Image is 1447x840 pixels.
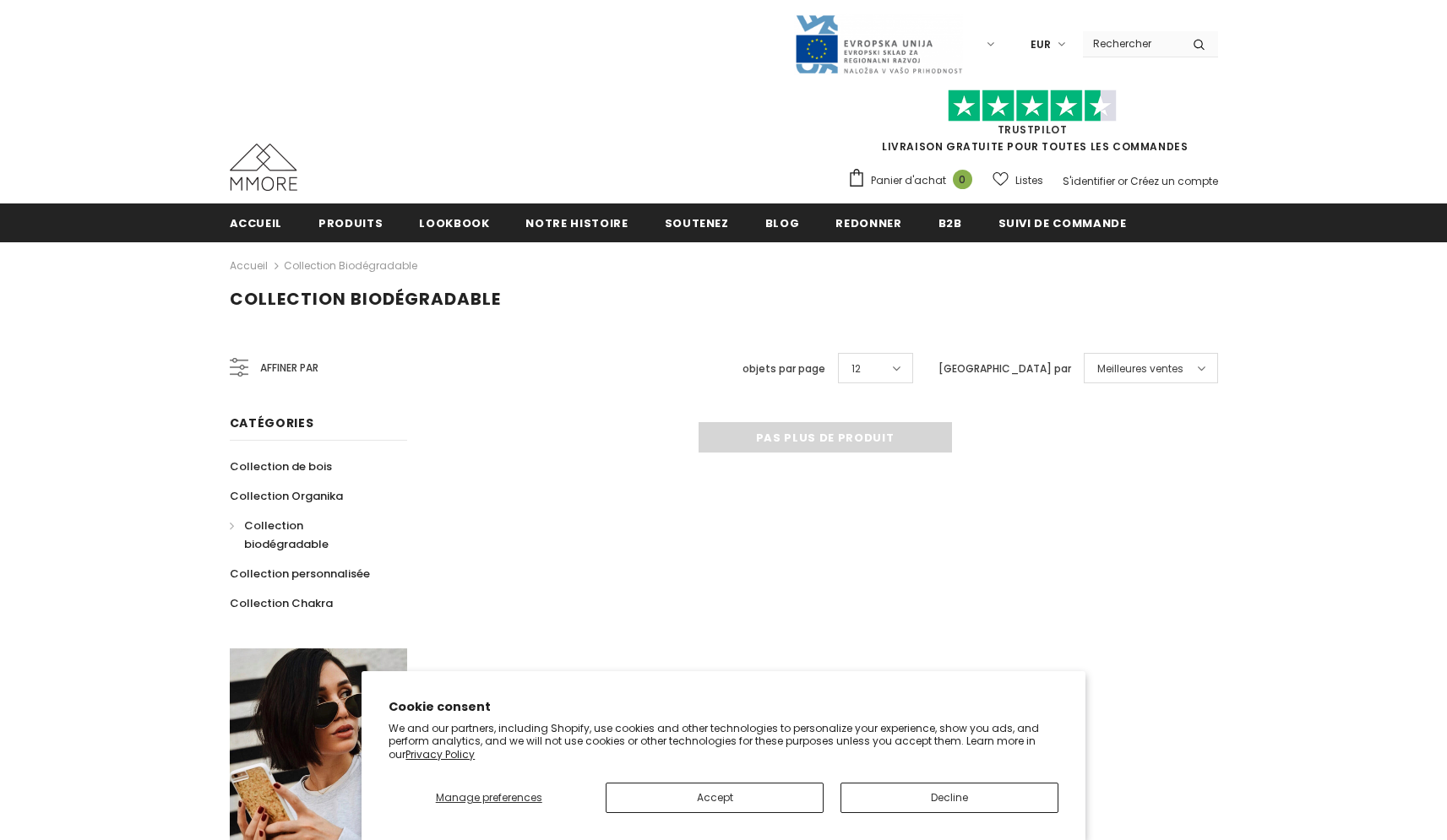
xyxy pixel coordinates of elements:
a: Collection biodégradable [230,511,389,559]
span: Produits [318,215,383,231]
span: Listes [1015,172,1043,189]
h2: Cookie consent [389,698,1058,716]
a: Listes [993,165,1043,195]
span: LIVRAISON GRATUITE POUR TOUTES LES COMMANDES [847,97,1218,154]
a: Blog [765,203,800,241]
a: B2B [938,203,962,241]
span: B2B [938,215,962,231]
a: Lookbook [419,203,489,241]
a: Panier d'achat 0 [847,168,981,193]
a: Collection de bois [230,452,332,481]
a: Privacy Policy [405,747,475,761]
span: Blog [765,215,800,231]
a: Accueil [230,203,283,241]
a: Notre histoire [525,203,628,241]
img: Faites confiance aux étoiles pilotes [948,89,1117,122]
span: Suivi de commande [998,215,1127,231]
label: objets par page [743,360,825,377]
a: Accueil [230,256,268,276]
button: Manage preferences [389,783,589,813]
span: or [1118,174,1128,188]
a: Redonner [835,203,901,241]
span: Meilleures ventes [1097,360,1183,377]
span: Panier d'achat [871,172,946,189]
input: Search Site [1083,31,1180,56]
span: Notre histoire [525,215,628,231]
span: Redonner [835,215,901,231]
a: Collection personnalisée [230,559,370,588]
button: Decline [840,783,1058,813]
span: Accueil [230,215,283,231]
span: Collection biodégradable [230,287,501,311]
span: 0 [953,170,972,189]
a: Créez un compte [1130,174,1218,188]
span: Collection de bois [230,458,332,474]
img: Javni Razpis [794,14,963,75]
span: Manage preferences [436,790,542,805]
a: Collection Organika [230,481,343,511]
a: Collection biodégradable [284,258,417,273]
a: Javni Razpis [794,36,963,51]
a: TrustPilot [998,122,1068,137]
a: Suivi de commande [998,203,1127,241]
a: Collection Chakra [230,588,333,618]
a: S'identifier [1063,174,1115,188]
label: [GEOGRAPHIC_DATA] par [938,360,1071,377]
p: We and our partners, including Shopify, use cookies and other technologies to personalize your ex... [389,722,1058,761]
span: Affiner par [260,359,318,377]
span: Catégories [230,415,314,431]
a: Produits [318,203,383,241]
img: Cas MMORE [230,144,297,191]
span: 12 [851,360,861,377]
span: Collection Chakra [230,595,333,611]
span: Collection personnalisée [230,566,370,582]
span: Lookbook [419,215,489,231]
button: Accept [606,783,824,813]
span: Collection Organika [230,488,343,504]
a: soutenez [665,203,729,241]
span: soutenez [665,215,729,231]
span: Collection biodégradable [244,518,329,552]
span: EUR [1031,36,1051,53]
